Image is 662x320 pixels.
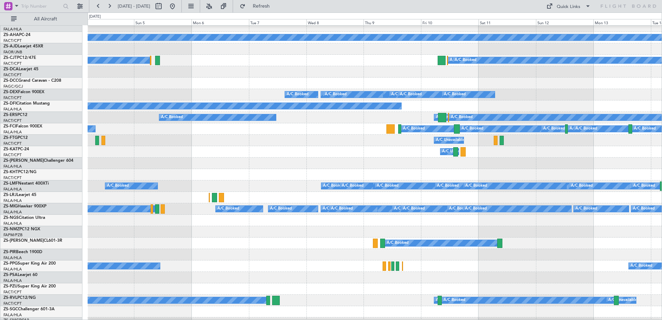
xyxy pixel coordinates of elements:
a: ZS-DCALearjet 45 [3,67,38,71]
div: Sat 4 [77,19,134,25]
div: A/C Booked [217,204,239,214]
a: FALA/HLA [3,27,22,32]
a: ZS-PPGSuper King Air 200 [3,261,56,266]
div: Tue 7 [249,19,306,25]
span: ZS-DCA [3,67,19,71]
a: FALA/HLA [3,198,22,203]
div: Sat 11 [478,19,536,25]
a: ZS-NGSCitation Ultra [3,216,45,220]
a: ZS-PSALearjet 60 [3,273,37,277]
div: A/C Booked [107,181,129,191]
a: ZS-DFICitation Mustang [3,101,50,106]
button: Quick Links [543,1,594,12]
a: FALA/HLA [3,267,22,272]
div: A/C Booked [462,124,483,134]
a: FALA/HLA [3,107,22,112]
span: ZS-FCI [3,124,16,128]
span: ZS-SGC [3,307,18,311]
div: A/C Booked [449,204,471,214]
div: A/C Booked [451,112,473,123]
a: ZS-RVLPC12/NG [3,296,36,300]
a: FALA/HLA [3,312,22,318]
span: ZS-DEX [3,90,18,94]
span: ZS-[PERSON_NAME] [3,239,44,243]
span: ZS-LMF [3,181,18,186]
a: ZS-LRJLearjet 45 [3,193,36,197]
span: ZS-LRJ [3,193,17,197]
a: FALA/HLA [3,221,22,226]
div: A/C Unavailable [608,295,637,305]
div: A/C Booked [342,181,364,191]
a: ZS-CJTPC12/47E [3,56,36,60]
span: ZS-DFI [3,101,16,106]
div: Mon 6 [191,19,249,25]
span: ZS-MIG [3,204,18,208]
div: A/C Booked [575,204,597,214]
a: FACT/CPT [3,175,21,180]
a: FALA/HLA [3,164,22,169]
a: FACT/CPT [3,152,21,158]
a: FAOR/JNB [3,50,22,55]
div: A/C Booked [634,124,656,134]
span: [DATE] - [DATE] [118,3,150,9]
span: ZS-CJT [3,56,17,60]
div: A/C Booked [575,124,597,134]
div: A/C Booked [394,204,416,214]
div: Fri 10 [421,19,478,25]
div: A/C Unavailable [442,146,471,157]
div: A/C Booked [630,261,652,271]
a: ZS-NMZPC12 NGX [3,227,40,231]
a: FALA/HLA [3,278,22,283]
a: FAGC/GCJ [3,84,23,89]
span: ZS-KAT [3,147,18,151]
button: All Aircraft [8,14,75,25]
div: A/C Booked [455,55,476,65]
div: Mon 13 [593,19,651,25]
span: ZS-ERS [3,113,17,117]
span: ZS-DCC [3,79,18,83]
a: ZS-FCIFalcon 900EX [3,124,42,128]
a: FACT/CPT [3,38,21,43]
div: A/C Booked [570,124,591,134]
a: ZS-KHTPC12/NG [3,170,36,174]
div: A/C Booked [400,89,422,100]
span: ZS-KHT [3,170,18,174]
div: A/C Booked [403,124,425,134]
input: Trip Number [21,1,61,11]
div: A/C Booked [161,112,183,123]
span: ZS-AJD [3,44,18,48]
a: ZS-MIGHawker 900XP [3,204,46,208]
a: FACT/CPT [3,95,21,100]
span: ZS-PPG [3,261,18,266]
span: ZS-PIR [3,250,16,254]
div: A/C Booked [465,181,487,191]
div: A/C Booked [633,181,655,191]
a: ZS-LMFNextant 400XTi [3,181,49,186]
a: ZS-DEXFalcon 900EX [3,90,44,94]
div: Wed 8 [306,19,364,25]
div: A/C Booked [331,204,353,214]
div: A/C Booked [377,181,399,191]
a: FALA/HLA [3,130,22,135]
button: Refresh [236,1,278,12]
div: A/C Booked [633,204,655,214]
a: ZS-AJDLearjet 45XR [3,44,43,48]
div: A/C Unavailable [436,295,465,305]
span: ZS-PSA [3,273,18,277]
span: ZS-[PERSON_NAME] [3,159,44,163]
div: A/C Booked [465,204,487,214]
div: A/C Booked [543,124,565,134]
span: ZS-RVL [3,296,17,300]
span: ZS-FTG [3,136,18,140]
div: A/C Booked [325,89,347,100]
a: FACT/CPT [3,290,21,295]
span: ZS-PZU [3,284,18,288]
div: Quick Links [557,3,580,10]
div: A/C Booked [403,204,425,214]
a: FALA/HLA [3,210,22,215]
a: FALA/HLA [3,255,22,260]
div: A/C Booked [450,55,472,65]
div: A/C Booked [571,181,593,191]
a: ZS-PZUSuper King Air 200 [3,284,56,288]
div: Sun 5 [134,19,191,25]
